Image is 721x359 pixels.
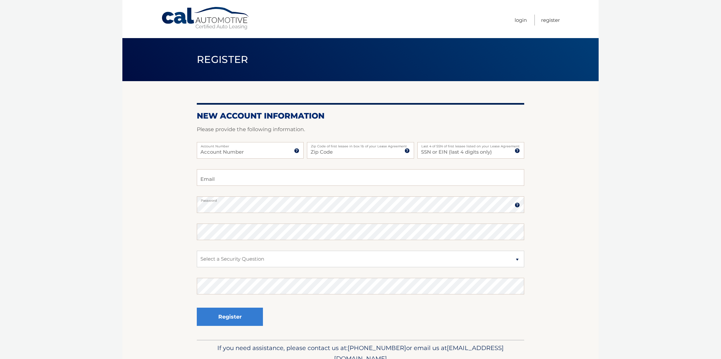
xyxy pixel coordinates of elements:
img: tooltip.svg [404,148,410,153]
img: tooltip.svg [515,202,520,208]
input: Account Number [197,142,304,159]
input: Email [197,169,524,186]
label: Account Number [197,142,304,147]
input: SSN or EIN (last 4 digits only) [417,142,524,159]
button: Register [197,308,263,326]
p: Please provide the following information. [197,125,524,134]
a: Register [541,15,560,26]
span: Register [197,53,248,66]
span: [PHONE_NUMBER] [348,344,406,352]
input: Zip Code [307,142,414,159]
label: Last 4 of SSN of first lessee listed on your Lease Agreement [417,142,524,147]
label: Password [197,196,524,202]
img: tooltip.svg [515,148,520,153]
img: tooltip.svg [294,148,299,153]
a: Login [515,15,527,26]
label: Zip Code of first lessee in box 1b of your Lease Agreement [307,142,414,147]
a: Cal Automotive [161,7,250,30]
h2: New Account Information [197,111,524,121]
